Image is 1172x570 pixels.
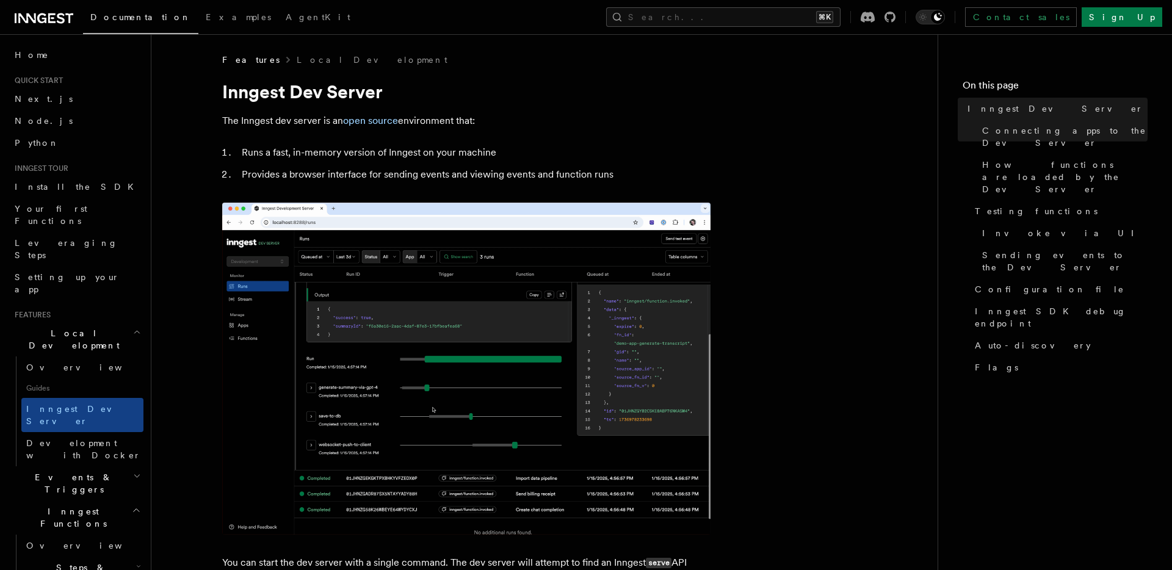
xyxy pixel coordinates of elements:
[90,12,191,22] span: Documentation
[982,159,1148,195] span: How functions are loaded by the Dev Server
[646,558,671,568] code: serve
[21,398,143,432] a: Inngest Dev Server
[982,249,1148,273] span: Sending events to the Dev Server
[970,300,1148,334] a: Inngest SDK debug endpoint
[21,356,143,378] a: Overview
[977,154,1148,200] a: How functions are loaded by the Dev Server
[26,404,131,426] span: Inngest Dev Server
[238,166,711,183] li: Provides a browser interface for sending events and viewing events and function runs
[970,356,1148,378] a: Flags
[970,278,1148,300] a: Configuration file
[970,334,1148,356] a: Auto-discovery
[10,466,143,500] button: Events & Triggers
[963,98,1148,120] a: Inngest Dev Server
[10,132,143,154] a: Python
[975,339,1091,352] span: Auto-discovery
[916,10,945,24] button: Toggle dark mode
[975,305,1148,330] span: Inngest SDK debug endpoint
[10,176,143,198] a: Install the SDK
[21,535,143,557] a: Overview
[10,164,68,173] span: Inngest tour
[10,266,143,300] a: Setting up your app
[15,49,49,61] span: Home
[965,7,1077,27] a: Contact sales
[977,222,1148,244] a: Invoke via UI
[15,238,118,260] span: Leveraging Steps
[21,378,143,398] span: Guides
[222,81,711,103] h1: Inngest Dev Server
[15,94,73,104] span: Next.js
[10,110,143,132] a: Node.js
[10,198,143,232] a: Your first Functions
[977,120,1148,154] a: Connecting apps to the Dev Server
[15,138,59,148] span: Python
[982,227,1145,239] span: Invoke via UI
[963,78,1148,98] h4: On this page
[10,356,143,466] div: Local Development
[10,322,143,356] button: Local Development
[10,88,143,110] a: Next.js
[10,500,143,535] button: Inngest Functions
[10,471,133,496] span: Events & Triggers
[222,112,711,129] p: The Inngest dev server is an environment that:
[15,182,141,192] span: Install the SDK
[222,54,280,66] span: Features
[977,244,1148,278] a: Sending events to the Dev Server
[982,124,1148,149] span: Connecting apps to the Dev Server
[21,432,143,466] a: Development with Docker
[297,54,447,66] a: Local Development
[26,363,152,372] span: Overview
[10,505,132,530] span: Inngest Functions
[816,11,833,23] kbd: ⌘K
[10,44,143,66] a: Home
[975,361,1018,373] span: Flags
[198,4,278,33] a: Examples
[10,76,63,85] span: Quick start
[286,12,350,22] span: AgentKit
[975,283,1124,295] span: Configuration file
[15,272,120,294] span: Setting up your app
[278,4,358,33] a: AgentKit
[1082,7,1162,27] a: Sign Up
[26,541,152,550] span: Overview
[968,103,1143,115] span: Inngest Dev Server
[970,200,1148,222] a: Testing functions
[238,144,711,161] li: Runs a fast, in-memory version of Inngest on your machine
[10,310,51,320] span: Features
[222,203,711,535] img: Dev Server Demo
[26,438,141,460] span: Development with Docker
[15,204,87,226] span: Your first Functions
[206,12,271,22] span: Examples
[10,232,143,266] a: Leveraging Steps
[343,115,398,126] a: open source
[10,327,133,352] span: Local Development
[606,7,841,27] button: Search...⌘K
[975,205,1098,217] span: Testing functions
[15,116,73,126] span: Node.js
[83,4,198,34] a: Documentation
